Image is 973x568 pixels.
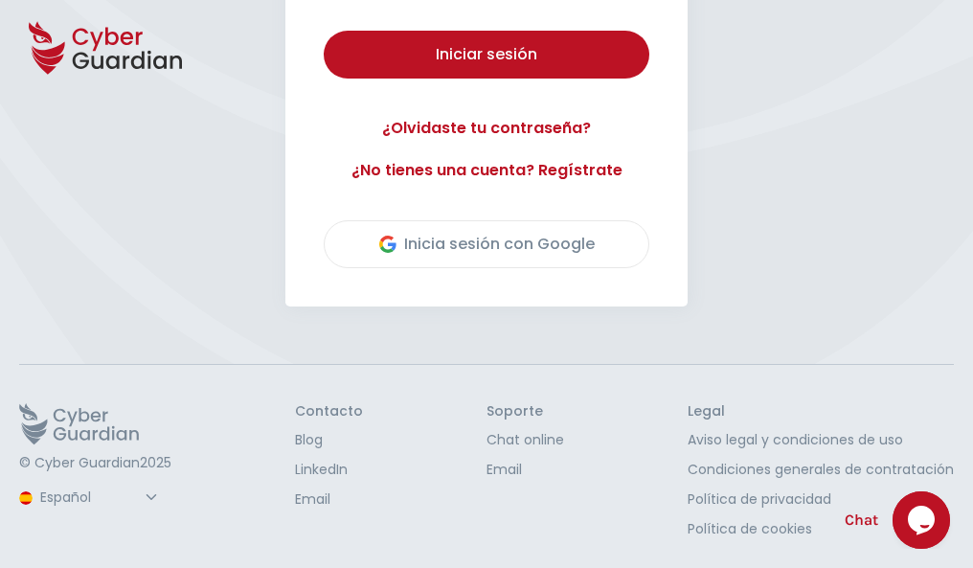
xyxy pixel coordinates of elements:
iframe: chat widget [893,491,954,549]
a: Email [295,489,363,510]
h3: Legal [688,403,954,420]
a: Política de privacidad [688,489,954,510]
p: © Cyber Guardian 2025 [19,455,171,472]
a: Condiciones generales de contratación [688,460,954,480]
div: Inicia sesión con Google [379,233,595,256]
h3: Soporte [486,403,564,420]
a: Chat online [486,430,564,450]
a: LinkedIn [295,460,363,480]
a: Política de cookies [688,519,954,539]
a: Email [486,460,564,480]
a: ¿No tienes una cuenta? Regístrate [324,159,649,182]
a: ¿Olvidaste tu contraseña? [324,117,649,140]
a: Blog [295,430,363,450]
a: Aviso legal y condiciones de uso [688,430,954,450]
button: Inicia sesión con Google [324,220,649,268]
h3: Contacto [295,403,363,420]
span: Chat [845,509,878,532]
img: region-logo [19,491,33,505]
